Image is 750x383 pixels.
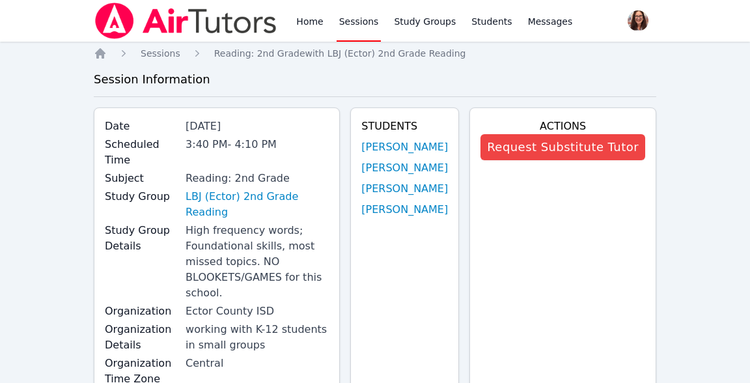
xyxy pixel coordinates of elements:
img: Air Tutors [94,3,278,39]
label: Scheduled Time [105,137,178,168]
div: 3:40 PM - 4:10 PM [186,137,329,152]
div: [DATE] [186,119,329,134]
label: Date [105,119,178,134]
label: Organization Details [105,322,178,353]
div: working with K-12 students in small groups [186,322,329,353]
div: Central [186,356,329,371]
a: [PERSON_NAME] [361,181,448,197]
div: Reading: 2nd Grade [186,171,329,186]
a: LBJ (Ector) 2nd Grade Reading [186,189,329,220]
h4: Students [361,119,448,134]
span: Messages [528,15,573,28]
a: [PERSON_NAME] [361,139,448,155]
div: High frequency words; Foundational skills, most missed topics. NO BLOOKETS/GAMES for this school. [186,223,329,301]
span: Reading: 2nd Grade with LBJ (Ector) 2nd Grade Reading [214,48,466,59]
button: Request Substitute Tutor [480,134,645,160]
nav: Breadcrumb [94,47,656,60]
div: Ector County ISD [186,304,329,319]
a: [PERSON_NAME] [361,160,448,176]
a: [PERSON_NAME] [361,202,448,218]
h4: Actions [480,119,645,134]
h3: Session Information [94,70,656,89]
label: Study Group [105,189,178,205]
label: Study Group Details [105,223,178,254]
label: Subject [105,171,178,186]
label: Organization [105,304,178,319]
a: Sessions [141,47,180,60]
a: Reading: 2nd Gradewith LBJ (Ector) 2nd Grade Reading [214,47,466,60]
span: Sessions [141,48,180,59]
